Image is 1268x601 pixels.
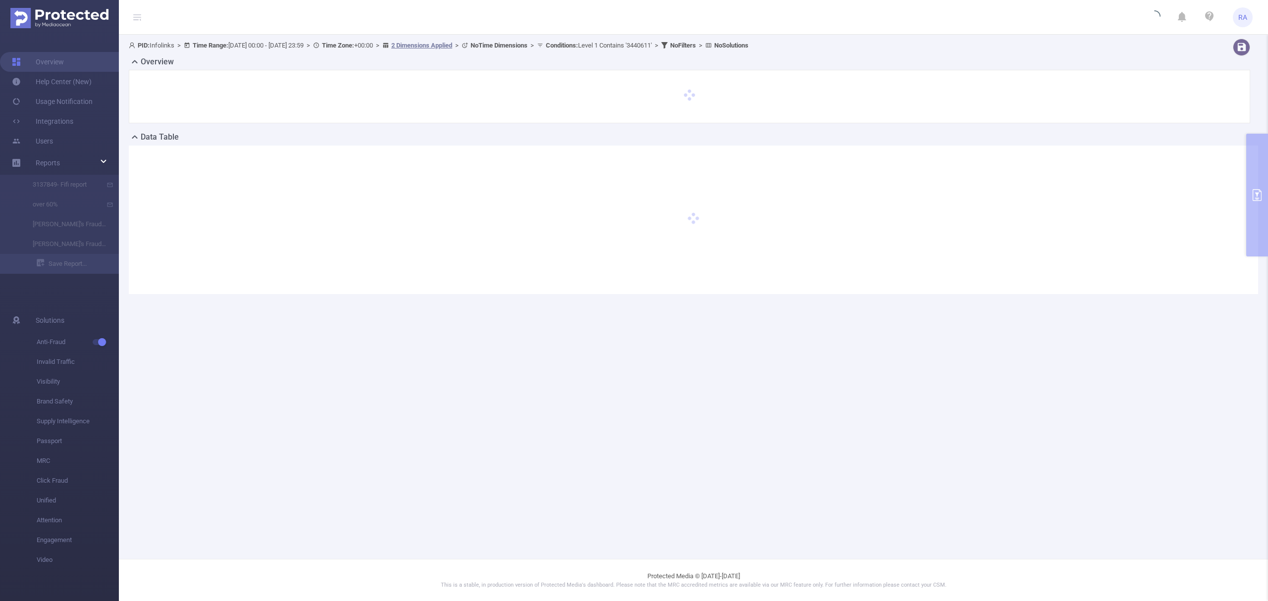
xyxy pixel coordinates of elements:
span: Anti-Fraud [37,332,119,352]
span: Attention [37,510,119,530]
span: Invalid Traffic [37,352,119,372]
span: Visibility [37,372,119,392]
h2: Data Table [141,131,179,143]
span: > [174,42,184,49]
b: Conditions : [546,42,578,49]
a: Help Center (New) [12,72,92,92]
span: Brand Safety [37,392,119,411]
u: 2 Dimensions Applied [391,42,452,49]
span: Video [37,550,119,570]
span: MRC [37,451,119,471]
a: Integrations [12,111,73,131]
i: icon: loading [1149,10,1161,24]
b: PID: [138,42,150,49]
span: Infolinks [DATE] 00:00 - [DATE] 23:59 +00:00 [129,42,748,49]
span: > [304,42,313,49]
span: Reports [36,159,60,167]
span: Click Fraud [37,471,119,491]
b: Time Zone: [322,42,354,49]
span: > [696,42,705,49]
span: > [373,42,382,49]
a: Usage Notification [12,92,93,111]
a: Users [12,131,53,151]
p: This is a stable, in production version of Protected Media's dashboard. Please note that the MRC ... [144,581,1243,590]
i: icon: user [129,42,138,49]
footer: Protected Media © [DATE]-[DATE] [119,559,1268,601]
span: Solutions [36,310,64,330]
a: Overview [12,52,64,72]
img: Protected Media [10,8,108,28]
span: Unified [37,491,119,510]
span: Level 1 Contains '3440611' [546,42,652,49]
span: > [652,42,661,49]
b: No Solutions [714,42,748,49]
h2: Overview [141,56,174,68]
span: RA [1238,7,1247,27]
span: Supply Intelligence [37,411,119,431]
a: Reports [36,153,60,173]
b: Time Range: [193,42,228,49]
span: Passport [37,431,119,451]
b: No Filters [670,42,696,49]
span: > [528,42,537,49]
span: Engagement [37,530,119,550]
b: No Time Dimensions [471,42,528,49]
span: > [452,42,462,49]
